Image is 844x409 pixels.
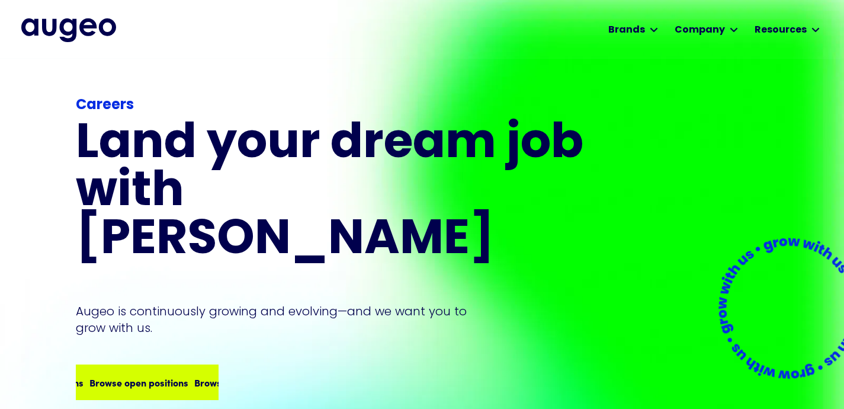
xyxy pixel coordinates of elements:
[76,98,134,113] strong: Careers
[136,375,235,389] div: Browse open positions
[76,121,588,265] h1: Land your dream job﻿ with [PERSON_NAME]
[21,18,116,42] img: Augeo's full logo in midnight blue.
[76,303,483,336] p: Augeo is continuously growing and evolving—and we want you to grow with us.
[755,23,807,37] div: Resources
[31,375,130,389] div: Browse open positions
[675,23,725,37] div: Company
[21,18,116,42] a: home
[76,365,219,400] a: Browse open positionsBrowse open positions
[608,23,645,37] div: Brands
